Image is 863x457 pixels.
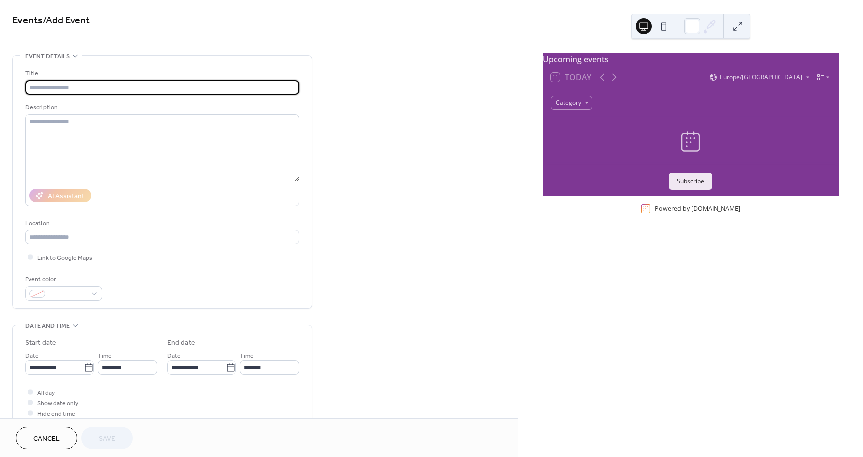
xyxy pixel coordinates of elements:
span: Date and time [25,321,70,331]
span: Time [98,351,112,361]
div: Powered by [655,204,740,213]
span: All day [37,388,55,398]
a: Events [12,11,43,30]
span: Date [167,351,181,361]
span: Time [240,351,254,361]
span: Show date only [37,398,78,409]
div: Upcoming events [543,53,839,65]
div: Location [25,218,297,228]
button: Cancel [16,427,77,449]
div: Event color [25,274,100,285]
span: Link to Google Maps [37,253,92,263]
div: Start date [25,338,56,348]
span: Date [25,351,39,361]
a: [DOMAIN_NAME] [691,204,740,213]
div: Title [25,68,297,79]
span: Hide end time [37,409,75,419]
span: / Add Event [43,11,90,30]
span: Event details [25,51,70,62]
span: Europe/[GEOGRAPHIC_DATA] [720,74,802,80]
div: Description [25,102,297,113]
button: Subscribe [669,173,712,190]
div: End date [167,338,195,348]
span: Cancel [33,434,60,444]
